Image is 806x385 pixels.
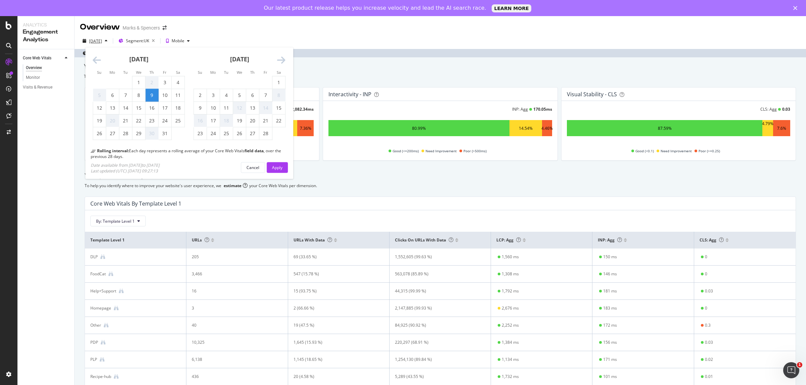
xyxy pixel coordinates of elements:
td: Wednesday, January 22, 2025 [132,114,145,127]
td: Friday, February 7, 2025 [259,89,272,102]
td: Saturday, January 11, 2025 [172,89,185,102]
div: 1,732 ms [502,374,519,380]
div: 23 [145,117,158,124]
button: Segment:UK [116,36,158,46]
div: 2,676 ms [502,305,519,311]
div: 22 [132,117,145,124]
div: Recipe-hub [90,374,111,380]
div: 26 [233,130,246,137]
div: 40 [192,322,273,328]
div: Interactivity - INP [328,91,371,98]
div: 20 [246,117,259,124]
div: 22 [272,117,285,124]
div: estimate [224,183,241,188]
div: 20 [106,117,119,124]
span: Segment: UK [126,38,149,44]
div: INP: Agg [512,106,528,112]
td: Friday, February 28, 2025 [259,127,272,140]
div: 4.79% [762,121,773,135]
div: 150 ms [603,254,617,260]
small: We [136,70,141,75]
div: 181 ms [603,288,617,294]
div: Core Web Vitals By Template Level 1 [90,200,181,207]
td: Saturday, January 4, 2025 [172,76,185,89]
div: 18 [172,105,184,111]
div: 2 [194,92,207,99]
div: 1,145 (18.65 %) [294,356,375,363]
td: Friday, January 17, 2025 [159,102,172,114]
div: 436 [192,374,273,380]
td: Thursday, February 13, 2025 [246,102,259,114]
div: 6 [106,92,119,99]
div: 26 [93,130,106,137]
div: Each day represents a rolling average of your Core Web Vitals , over the previous 28 days. [91,148,288,159]
div: 10 [159,92,171,99]
td: Sunday, January 19, 2025 [93,114,106,127]
a: Overview [26,64,70,71]
div: 156 ms [603,339,617,345]
div: 24 [159,117,171,124]
div: 44,315 (99.99 %) [395,288,476,294]
div: 1,792 ms [502,288,519,294]
td: Monday, February 24, 2025 [207,127,220,140]
div: 19 [233,117,246,124]
a: Visits & Revenue [23,84,70,91]
div: FoodCat [90,271,106,277]
div: 14 [119,105,132,111]
td: Sunday, February 2, 2025 [194,89,207,102]
div: 2,082.34 ms [292,106,314,112]
span: Poor (>=0.25) [699,147,720,155]
div: 4 [172,79,184,86]
div: Move backward to switch to the previous month. [93,56,101,65]
div: 28 [119,130,132,137]
td: Friday, January 10, 2025 [159,89,172,102]
div: 0 [705,254,707,260]
td: Wednesday, February 26, 2025 [233,127,246,140]
td: Friday, January 24, 2025 [159,114,172,127]
small: Mo [109,70,115,75]
div: Our latest product release helps you increase velocity and lead the AI search race. [264,5,486,11]
small: Mo [210,70,216,75]
td: Not available. Sunday, January 5, 2025 [93,89,106,102]
div: 21 [119,117,132,124]
div: 14 [259,105,272,111]
div: 5 [233,92,246,99]
div: Mobile [172,39,184,43]
div: 3 [159,79,171,86]
td: Friday, January 3, 2025 [159,76,172,89]
div: Apply [272,164,282,170]
td: Wednesday, January 29, 2025 [132,127,145,140]
strong: [DATE] [230,55,249,63]
td: Saturday, February 1, 2025 [272,76,285,89]
div: 4.46% [541,125,553,131]
div: 547 (15.78 %) [294,271,375,277]
span: 1 [797,362,802,368]
div: 28 [259,130,272,137]
div: 3,466 [192,271,273,277]
div: 0.3 [705,322,711,328]
td: Monday, January 13, 2025 [106,102,119,114]
div: 12 [233,105,246,111]
div: Other [90,322,101,328]
div: 1,384 ms [502,339,519,345]
button: [DATE] [80,36,110,46]
div: 7 [119,92,132,99]
td: Selected. Thursday, January 9, 2025 [145,89,159,102]
td: Tuesday, January 14, 2025 [119,102,132,114]
div: Overview [80,21,120,33]
small: Su [198,70,202,75]
td: Not available. Saturday, February 8, 2025 [272,89,285,102]
strong: [DATE] [129,55,148,63]
span: Clicks on URLs with data [395,237,453,243]
div: 0.02 [705,356,713,363]
td: Monday, February 10, 2025 [207,102,220,114]
div: 1,134 ms [502,356,519,363]
div: 4 [220,92,233,99]
div: Your overall site performance [84,62,797,71]
div: 11 [220,105,233,111]
div: 11 [172,92,184,99]
td: Saturday, January 25, 2025 [172,114,185,127]
div: 0 [705,271,707,277]
span: CLS: Agg [700,237,724,243]
div: DLP [90,254,98,260]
